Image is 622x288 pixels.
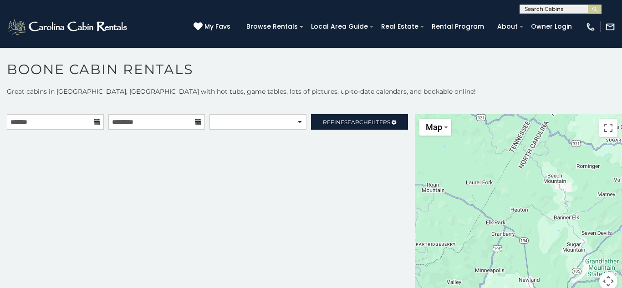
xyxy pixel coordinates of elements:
[344,119,368,126] span: Search
[7,18,130,36] img: White-1-2.png
[586,22,596,32] img: phone-regular-white.png
[242,20,302,34] a: Browse Rentals
[419,119,451,136] button: Change map style
[204,22,230,31] span: My Favs
[526,20,576,34] a: Owner Login
[311,114,408,130] a: RefineSearchFilters
[427,20,489,34] a: Rental Program
[426,122,442,132] span: Map
[377,20,423,34] a: Real Estate
[323,119,390,126] span: Refine Filters
[599,119,617,137] button: Toggle fullscreen view
[194,22,233,32] a: My Favs
[306,20,372,34] a: Local Area Guide
[605,22,615,32] img: mail-regular-white.png
[493,20,522,34] a: About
